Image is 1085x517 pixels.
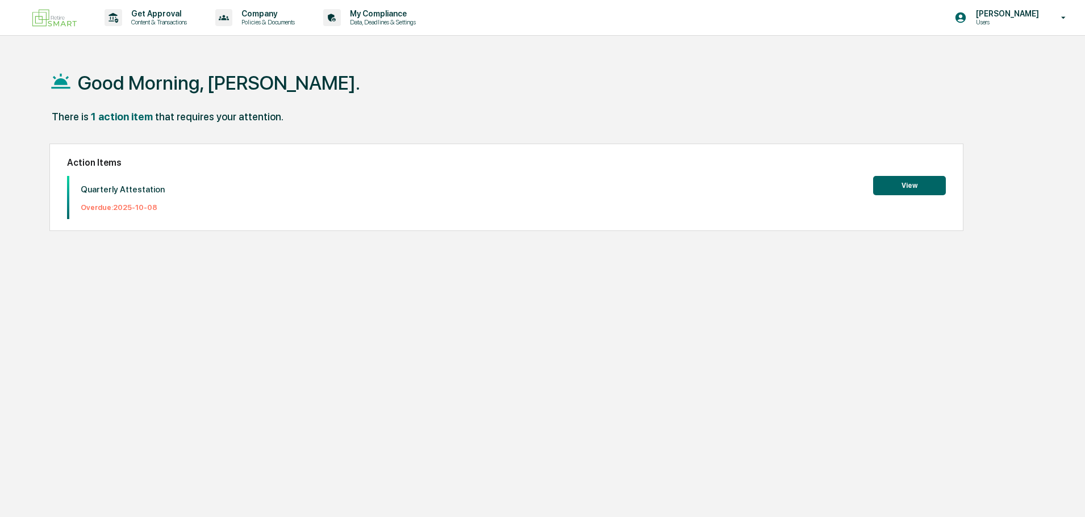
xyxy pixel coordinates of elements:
[232,9,301,18] p: Company
[873,179,946,190] a: View
[873,176,946,195] button: View
[52,111,89,123] div: There is
[122,18,193,26] p: Content & Transactions
[155,111,283,123] div: that requires your attention.
[341,9,422,18] p: My Compliance
[91,111,153,123] div: 1 action item
[81,203,165,212] p: Overdue: 2025-10-08
[122,9,193,18] p: Get Approval
[967,18,1045,26] p: Users
[81,184,165,195] p: Quarterly Attestation
[341,18,422,26] p: Data, Deadlines & Settings
[967,9,1045,18] p: [PERSON_NAME]
[67,157,946,168] h2: Action Items
[78,72,360,94] h1: Good Morning, [PERSON_NAME].
[232,18,301,26] p: Policies & Documents
[27,5,82,31] img: logo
